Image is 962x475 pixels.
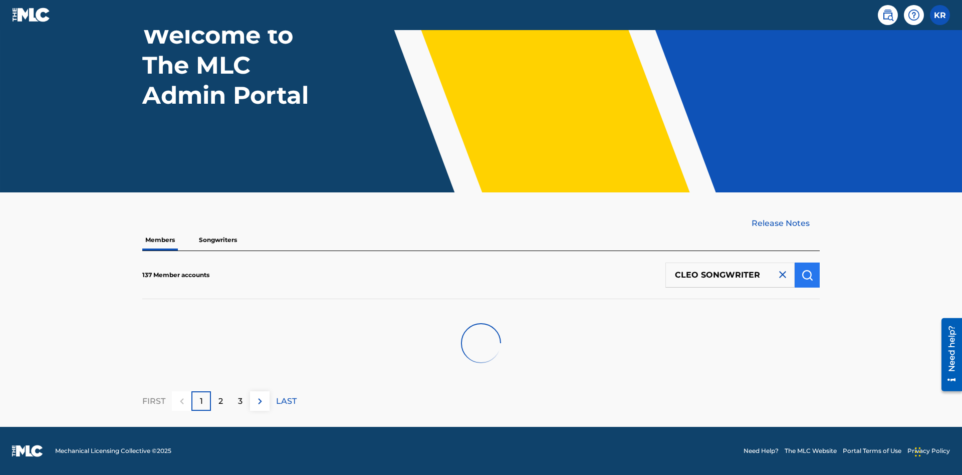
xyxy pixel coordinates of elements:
[930,5,950,25] div: User Menu
[12,8,51,22] img: MLC Logo
[254,395,266,407] img: right
[142,271,209,280] p: 137 Member accounts
[458,320,504,366] img: preloader
[878,5,898,25] a: Public Search
[882,9,894,21] img: search
[665,263,795,288] input: Search Members
[801,269,813,281] img: Search Works
[142,229,178,251] p: Members
[12,445,43,457] img: logo
[55,446,171,455] span: Mechanical Licensing Collective © 2025
[904,5,924,25] div: Help
[934,314,962,396] iframe: Resource Center
[744,446,779,455] a: Need Help?
[196,229,240,251] p: Songwriters
[142,395,165,407] p: FIRST
[238,395,243,407] p: 3
[276,395,297,407] p: LAST
[785,446,837,455] a: The MLC Website
[908,9,920,21] img: help
[200,395,203,407] p: 1
[843,446,901,455] a: Portal Terms of Use
[915,437,921,467] div: Drag
[912,427,962,475] iframe: Chat Widget
[142,20,330,110] h1: Welcome to The MLC Admin Portal
[218,395,223,407] p: 2
[752,217,820,229] a: Release Notes
[907,446,950,455] a: Privacy Policy
[777,269,789,281] img: close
